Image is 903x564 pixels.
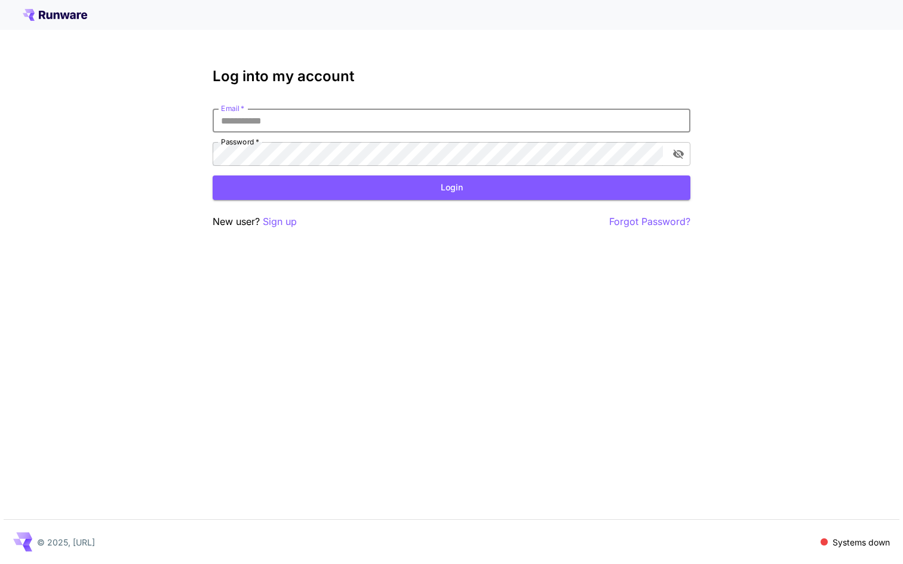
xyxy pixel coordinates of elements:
[833,536,890,548] p: Systems down
[668,143,689,165] button: toggle password visibility
[213,214,297,229] p: New user?
[213,68,690,85] h3: Log into my account
[221,103,244,113] label: Email
[221,137,259,147] label: Password
[213,175,690,200] button: Login
[609,214,690,229] button: Forgot Password?
[263,214,297,229] button: Sign up
[37,536,95,548] p: © 2025, [URL]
